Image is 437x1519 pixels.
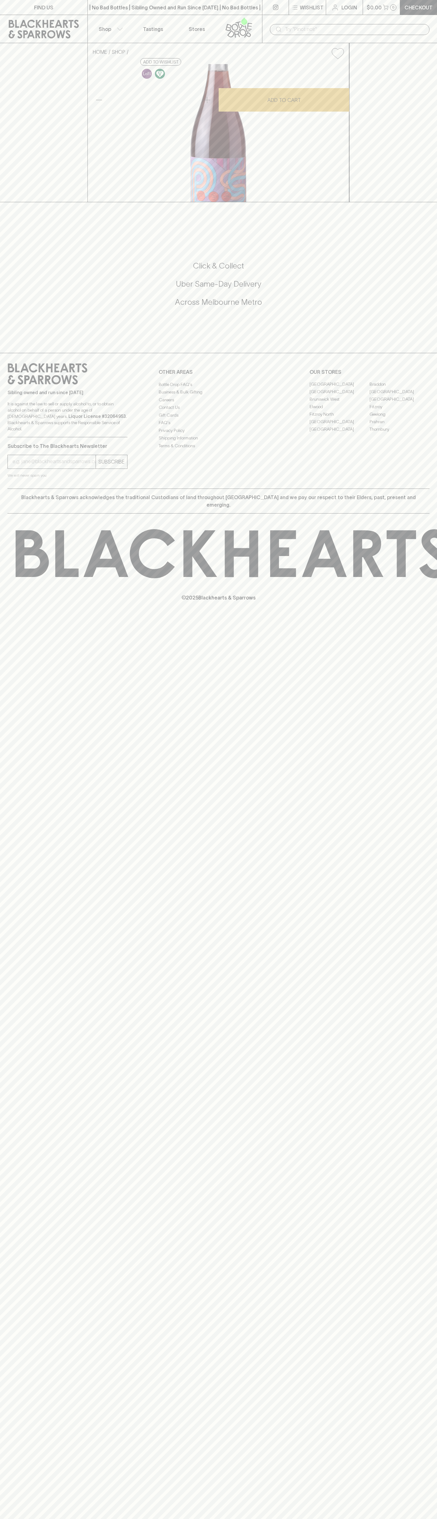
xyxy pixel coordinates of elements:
button: SUBSCRIBE [96,455,127,469]
p: OUR STORES [310,368,430,376]
a: FAQ's [159,419,279,427]
p: Tastings [143,25,163,33]
p: Login [341,4,357,11]
p: We will never spam you [7,472,127,479]
p: ADD TO CART [267,96,301,104]
p: It is against the law to sell or supply alcohol to, or to obtain alcohol on behalf of a person un... [7,401,127,432]
button: Add to wishlist [140,58,181,66]
p: Subscribe to The Blackhearts Newsletter [7,442,127,450]
p: 0 [392,6,395,9]
a: Bottle Drop FAQ's [159,381,279,388]
h5: Click & Collect [7,261,430,271]
p: $0.00 [367,4,382,11]
button: ADD TO CART [219,88,349,112]
a: Geelong [370,411,430,418]
a: Contact Us [159,404,279,411]
a: Fitzroy North [310,411,370,418]
a: Business & Bulk Gifting [159,389,279,396]
a: Braddon [370,381,430,388]
p: OTHER AREAS [159,368,279,376]
button: Shop [88,15,132,43]
a: Thornbury [370,426,430,433]
a: Prahran [370,418,430,426]
p: Wishlist [300,4,324,11]
h5: Uber Same-Day Delivery [7,279,430,289]
a: Stores [175,15,219,43]
input: Try "Pinot noir" [285,24,425,34]
p: Stores [189,25,205,33]
p: Sibling owned and run since [DATE] [7,389,127,396]
img: 40748.png [88,64,349,202]
p: FIND US [34,4,53,11]
a: SHOP [112,49,125,55]
a: [GEOGRAPHIC_DATA] [310,426,370,433]
a: Tastings [131,15,175,43]
h5: Across Melbourne Metro [7,297,430,307]
button: Add to wishlist [329,46,346,62]
a: [GEOGRAPHIC_DATA] [310,418,370,426]
p: Blackhearts & Sparrows acknowledges the traditional Custodians of land throughout [GEOGRAPHIC_DAT... [12,494,425,509]
a: HOME [93,49,107,55]
a: Privacy Policy [159,427,279,434]
a: Terms & Conditions [159,442,279,449]
a: [GEOGRAPHIC_DATA] [370,396,430,403]
p: Shop [99,25,111,33]
input: e.g. jane@blackheartsandsparrows.com.au [12,457,96,467]
a: Elwood [310,403,370,411]
a: Made without the use of any animal products. [153,67,166,80]
a: Some may call it natural, others minimum intervention, either way, it’s hands off & maybe even a ... [140,67,153,80]
a: Careers [159,396,279,404]
div: Call to action block [7,236,430,340]
img: Lo-Fi [142,69,152,79]
img: Vegan [155,69,165,79]
a: Brunswick West [310,396,370,403]
a: [GEOGRAPHIC_DATA] [370,388,430,396]
strong: Liquor License #32064953 [68,414,126,419]
a: Gift Cards [159,411,279,419]
a: [GEOGRAPHIC_DATA] [310,388,370,396]
p: SUBSCRIBE [98,458,125,465]
a: [GEOGRAPHIC_DATA] [310,381,370,388]
a: Shipping Information [159,434,279,442]
p: Checkout [405,4,433,11]
a: Fitzroy [370,403,430,411]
